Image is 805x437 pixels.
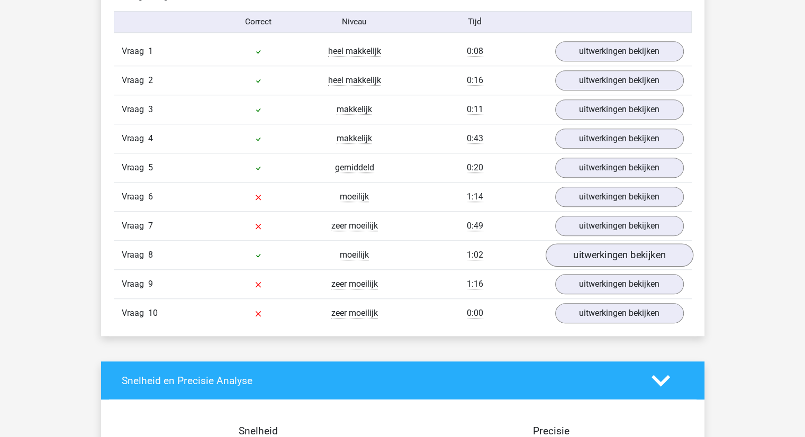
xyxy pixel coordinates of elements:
[467,133,483,144] span: 0:43
[555,187,684,207] a: uitwerkingen bekijken
[331,221,378,231] span: zeer moeilijk
[148,46,153,56] span: 1
[340,250,369,260] span: moeilijk
[148,192,153,202] span: 6
[122,161,148,174] span: Vraag
[331,279,378,289] span: zeer moeilijk
[467,192,483,202] span: 1:14
[122,74,148,87] span: Vraag
[148,75,153,85] span: 2
[122,190,148,203] span: Vraag
[555,41,684,61] a: uitwerkingen bekijken
[467,162,483,173] span: 0:20
[340,192,369,202] span: moeilijk
[467,279,483,289] span: 1:16
[122,425,395,437] h4: Snelheid
[467,104,483,115] span: 0:11
[148,104,153,114] span: 3
[555,99,684,120] a: uitwerkingen bekijken
[415,425,688,437] h4: Precisie
[555,129,684,149] a: uitwerkingen bekijken
[467,250,483,260] span: 1:02
[148,279,153,289] span: 9
[335,162,374,173] span: gemiddeld
[148,250,153,260] span: 8
[467,75,483,86] span: 0:16
[148,133,153,143] span: 4
[148,308,158,318] span: 10
[122,375,636,387] h4: Snelheid en Precisie Analyse
[148,162,153,172] span: 5
[306,16,403,28] div: Niveau
[337,104,372,115] span: makkelijk
[545,243,693,267] a: uitwerkingen bekijken
[402,16,547,28] div: Tijd
[555,158,684,178] a: uitwerkingen bekijken
[122,307,148,320] span: Vraag
[331,308,378,318] span: zeer moeilijk
[555,216,684,236] a: uitwerkingen bekijken
[555,303,684,323] a: uitwerkingen bekijken
[210,16,306,28] div: Correct
[122,132,148,145] span: Vraag
[122,103,148,116] span: Vraag
[122,278,148,290] span: Vraag
[328,46,381,57] span: heel makkelijk
[122,249,148,261] span: Vraag
[555,70,684,90] a: uitwerkingen bekijken
[467,46,483,57] span: 0:08
[122,45,148,58] span: Vraag
[467,308,483,318] span: 0:00
[467,221,483,231] span: 0:49
[328,75,381,86] span: heel makkelijk
[148,221,153,231] span: 7
[337,133,372,144] span: makkelijk
[555,274,684,294] a: uitwerkingen bekijken
[122,220,148,232] span: Vraag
